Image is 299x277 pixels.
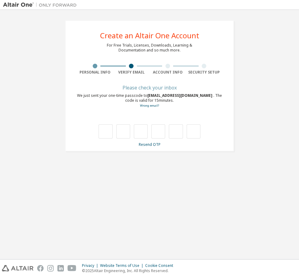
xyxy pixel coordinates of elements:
div: Verify Email [113,70,150,75]
div: Cookie Consent [145,263,177,268]
div: Security Setup [186,70,223,75]
div: Please check your inbox [77,86,222,89]
a: Resend OTP [139,142,161,147]
div: Website Terms of Use [100,263,145,268]
img: linkedin.svg [57,265,64,271]
p: © 2025 Altair Engineering, Inc. All Rights Reserved. [82,268,177,273]
div: Privacy [82,263,100,268]
img: Altair One [3,2,80,8]
img: altair_logo.svg [2,265,33,271]
a: Go back to the registration form [140,104,159,108]
img: youtube.svg [68,265,76,271]
span: [EMAIL_ADDRESS][DOMAIN_NAME] [147,93,213,98]
img: facebook.svg [37,265,44,271]
div: For Free Trials, Licenses, Downloads, Learning & Documentation and so much more. [107,43,192,53]
div: Create an Altair One Account [100,32,199,39]
img: instagram.svg [47,265,54,271]
div: We just sent your one-time passcode to . The code is valid for 15 minutes. [77,93,222,108]
div: Account Info [149,70,186,75]
div: Personal Info [77,70,113,75]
